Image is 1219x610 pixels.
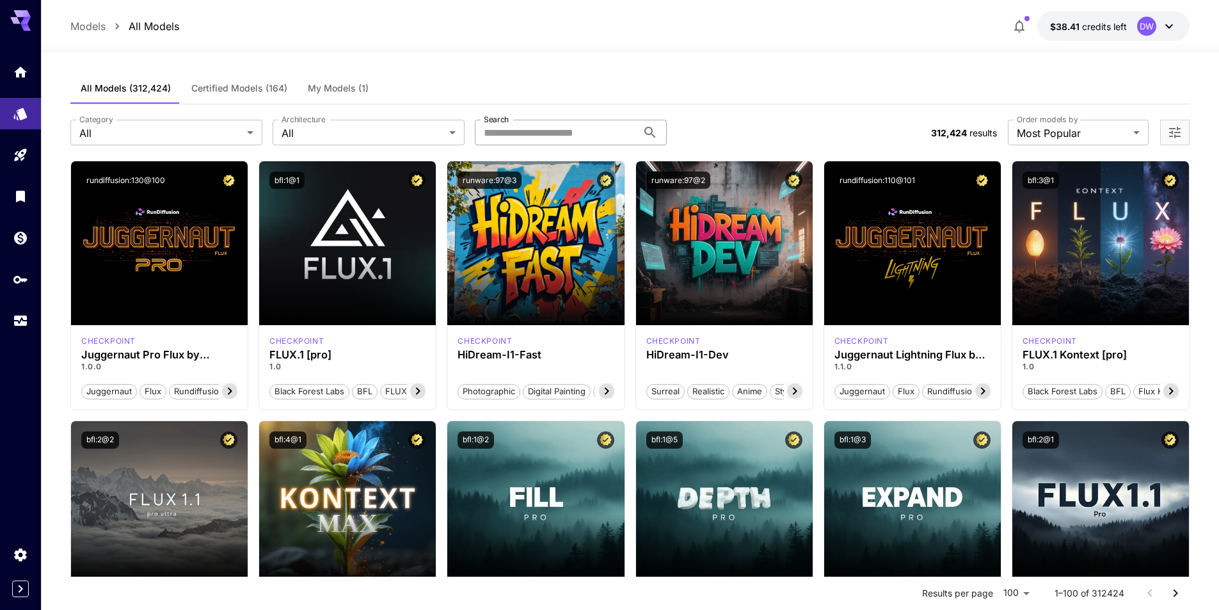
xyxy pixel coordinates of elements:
[597,172,614,189] button: Certified Model – Vetted for best performance and includes a commercial license.
[834,361,991,373] p: 1.1.0
[732,383,767,399] button: Anime
[458,431,494,449] button: bfl:1@2
[1023,172,1059,189] button: bfl:3@1
[1134,385,1192,398] span: Flux Kontext
[931,127,967,138] span: 312,424
[785,172,802,189] button: Certified Model – Vetted for best performance and includes a commercial license.
[282,125,444,141] span: All
[1023,385,1102,398] span: Black Forest Labs
[1161,172,1179,189] button: Certified Model – Vetted for best performance and includes a commercial license.
[269,172,305,189] button: bfl:1@1
[834,335,889,347] div: FLUX.1 D
[593,383,642,399] button: Cinematic
[597,431,614,449] button: Certified Model – Vetted for best performance and includes a commercial license.
[1137,17,1156,36] div: DW
[81,83,171,94] span: All Models (312,424)
[687,383,729,399] button: Realistic
[1017,114,1078,125] label: Order models by
[353,385,377,398] span: BFL
[170,385,228,398] span: rundiffusion
[70,19,179,34] nav: breadcrumb
[380,383,440,399] button: FLUX.1 [pro]
[594,385,642,398] span: Cinematic
[282,114,325,125] label: Architecture
[458,349,614,361] h3: HiDream-I1-Fast
[646,349,802,361] h3: HiDream-I1-Dev
[191,83,287,94] span: Certified Models (164)
[70,19,106,34] a: Models
[408,172,426,189] button: Certified Model – Vetted for best performance and includes a commercial license.
[688,385,729,398] span: Realistic
[1167,125,1183,141] button: Open more filters
[81,431,119,449] button: bfl:2@2
[1023,383,1103,399] button: Black Forest Labs
[81,349,237,361] h3: Juggernaut Pro Flux by RunDiffusion
[834,431,871,449] button: bfl:1@3
[923,385,982,398] span: rundiffusion
[1055,587,1124,600] p: 1–100 of 312424
[269,335,324,347] div: fluxpro
[381,385,439,398] span: FLUX.1 [pro]
[922,587,993,600] p: Results per page
[458,335,512,347] p: checkpoint
[408,431,426,449] button: Certified Model – Vetted for best performance and includes a commercial license.
[834,383,890,399] button: juggernaut
[79,125,242,141] span: All
[81,335,136,347] p: checkpoint
[484,114,509,125] label: Search
[139,383,166,399] button: flux
[82,385,136,398] span: juggernaut
[835,385,889,398] span: juggernaut
[834,172,920,189] button: rundiffusion:110@101
[13,271,28,287] div: API Keys
[269,383,349,399] button: Black Forest Labs
[893,385,919,398] span: flux
[458,385,520,398] span: Photographic
[998,584,1034,602] div: 100
[269,335,324,347] p: checkpoint
[733,385,767,398] span: Anime
[646,383,685,399] button: Surreal
[1023,335,1077,347] p: checkpoint
[129,19,179,34] a: All Models
[13,230,28,246] div: Wallet
[220,172,237,189] button: Certified Model – Vetted for best performance and includes a commercial license.
[13,102,28,118] div: Models
[308,83,369,94] span: My Models (1)
[352,383,378,399] button: BFL
[458,172,522,189] button: runware:97@3
[1050,20,1127,33] div: $38.41131
[1133,383,1193,399] button: Flux Kontext
[646,335,701,347] div: HiDream Dev
[269,361,426,373] p: 1.0
[523,385,590,398] span: Digital Painting
[1023,431,1059,449] button: bfl:2@1
[13,64,28,80] div: Home
[269,431,307,449] button: bfl:4@1
[1161,431,1179,449] button: Certified Model – Vetted for best performance and includes a commercial license.
[1023,335,1077,347] div: FLUX.1 Kontext [pro]
[973,431,991,449] button: Certified Model – Vetted for best performance and includes a commercial license.
[81,383,137,399] button: juggernaut
[81,335,136,347] div: FLUX.1 D
[834,349,991,361] h3: Juggernaut Lightning Flux by RunDiffusion
[646,431,683,449] button: bfl:1@5
[458,383,520,399] button: Photographic
[834,335,889,347] p: checkpoint
[770,385,810,398] span: Stylized
[969,127,997,138] span: results
[12,581,29,597] div: Expand sidebar
[13,313,28,329] div: Usage
[1023,349,1179,361] h3: FLUX.1 Kontext [pro]
[647,385,684,398] span: Surreal
[269,349,426,361] h3: FLUX.1 [pro]
[1082,21,1127,32] span: credits left
[646,335,701,347] p: checkpoint
[893,383,920,399] button: flux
